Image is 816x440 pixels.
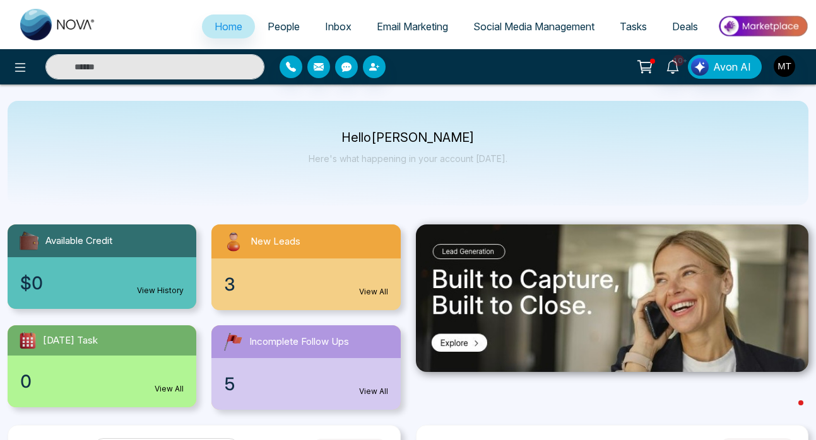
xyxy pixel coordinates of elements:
span: 3 [224,271,235,298]
span: Email Marketing [377,20,448,33]
span: Home [215,20,242,33]
img: todayTask.svg [18,330,38,350]
a: 10+ [658,55,688,77]
span: Incomplete Follow Ups [249,335,349,349]
span: Tasks [620,20,647,33]
span: 10+ [673,55,684,66]
span: New Leads [251,234,300,249]
a: People [255,14,312,38]
span: Deals [672,20,698,33]
a: Tasks [607,14,659,38]
a: Incomplete Follow Ups5View All [204,325,408,410]
button: Avon AI [688,55,762,79]
span: $0 [20,270,43,296]
img: newLeads.svg [222,229,245,253]
a: New Leads3View All [204,224,408,310]
span: Available Credit [45,234,112,248]
span: 0 [20,368,32,395]
img: Market-place.gif [717,12,808,40]
a: Social Media Management [461,14,607,38]
a: Home [202,14,255,38]
p: Hello [PERSON_NAME] [309,132,507,143]
span: [DATE] Task [43,333,98,348]
iframe: Intercom live chat [773,397,803,427]
a: View History [137,285,184,296]
span: People [268,20,300,33]
a: Deals [659,14,711,38]
span: 5 [224,371,235,397]
span: Social Media Management [473,20,594,33]
a: View All [359,286,388,298]
a: View All [359,386,388,397]
img: followUps.svg [222,330,244,353]
a: Inbox [312,14,364,38]
span: Avon AI [713,59,751,74]
a: View All [155,383,184,395]
span: Inbox [325,20,352,33]
img: Lead Flow [691,58,709,76]
a: Email Marketing [364,14,461,38]
p: Here's what happening in your account [DATE]. [309,153,507,164]
img: Nova CRM Logo [20,9,96,40]
img: availableCredit.svg [18,229,40,252]
img: User Avatar [774,55,795,77]
img: . [416,224,809,372]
